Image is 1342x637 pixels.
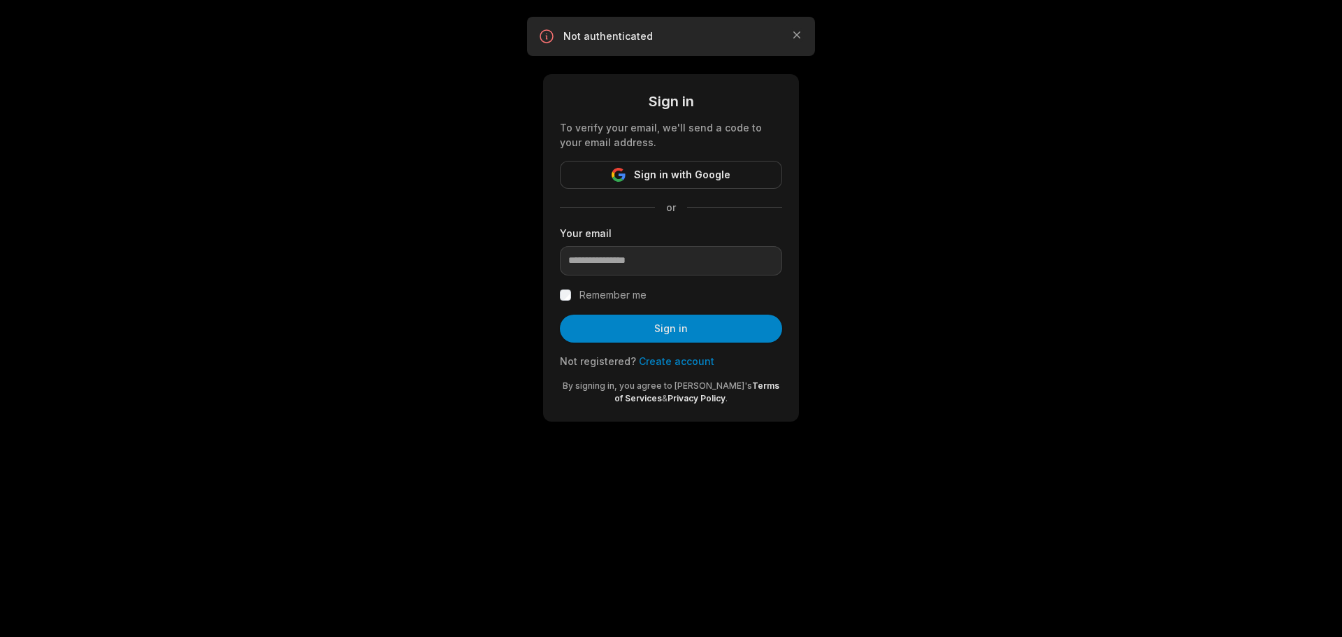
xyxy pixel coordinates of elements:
[614,380,779,403] a: Terms of Services
[563,380,752,391] span: By signing in, you agree to [PERSON_NAME]'s
[662,393,668,403] span: &
[726,393,728,403] span: .
[560,161,782,189] button: Sign in with Google
[560,91,782,112] div: Sign in
[560,120,782,150] div: To verify your email, we'll send a code to your email address.
[639,355,714,367] a: Create account
[668,393,726,403] a: Privacy Policy
[560,355,636,367] span: Not registered?
[655,200,687,215] span: or
[563,29,779,43] p: Not authenticated
[560,315,782,343] button: Sign in
[560,226,782,241] label: Your email
[634,166,730,183] span: Sign in with Google
[579,287,647,303] label: Remember me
